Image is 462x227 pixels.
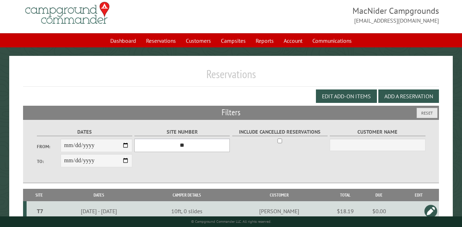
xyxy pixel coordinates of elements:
th: Edit [399,189,439,201]
td: [PERSON_NAME] [228,201,331,221]
h1: Reservations [23,67,439,87]
label: Customer Name [330,128,425,136]
a: Campsites [217,34,250,47]
label: Site Number [134,128,230,136]
th: Customer [228,189,331,201]
button: Add a Reservation [378,89,439,103]
h2: Filters [23,106,439,119]
td: $0.00 [360,201,399,221]
th: Site [27,189,52,201]
label: Include Cancelled Reservations [232,128,328,136]
a: Account [279,34,307,47]
th: Total [331,189,360,201]
a: Reservations [142,34,180,47]
div: T7 [29,208,51,215]
th: Due [360,189,399,201]
a: Communications [308,34,356,47]
button: Reset [417,108,438,118]
td: $18.19 [331,201,360,221]
a: Customers [182,34,215,47]
a: Dashboard [106,34,140,47]
a: Reports [251,34,278,47]
th: Camper Details [146,189,228,201]
td: 10ft, 0 slides [146,201,228,221]
th: Dates [52,189,146,201]
div: [DATE] - [DATE] [53,208,145,215]
label: Dates [37,128,132,136]
label: From: [37,143,61,150]
button: Edit Add-on Items [316,89,377,103]
span: MacNider Campgrounds [EMAIL_ADDRESS][DOMAIN_NAME] [231,5,439,25]
label: To: [37,158,61,165]
small: © Campground Commander LLC. All rights reserved. [191,219,271,224]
